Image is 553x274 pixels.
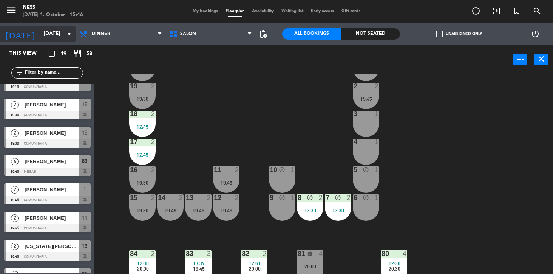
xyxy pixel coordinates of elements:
[179,194,184,201] div: 2
[129,208,156,213] div: 19:30
[65,29,74,38] i: arrow_drop_down
[326,194,326,201] div: 7
[137,266,149,272] span: 20:00
[263,250,267,257] div: 2
[249,260,261,266] span: 12:51
[92,31,110,37] span: Dinner
[278,9,307,13] span: Waiting list
[213,180,239,185] div: 19:45
[83,185,86,194] span: 1
[47,49,56,58] i: crop_square
[363,194,369,201] i: block
[471,6,480,15] i: add_circle_outline
[6,5,17,16] i: menu
[382,250,382,257] div: 80
[325,208,351,213] div: 13:30
[436,31,482,37] label: Unassigned only
[11,243,19,250] span: 2
[389,260,400,266] span: 12:30
[513,54,527,65] button: power_input
[282,28,341,40] div: All Bookings
[297,208,323,213] div: 13:30
[516,54,525,63] i: power_input
[25,101,79,109] span: [PERSON_NAME]
[11,214,19,222] span: 2
[207,194,212,201] div: 2
[537,54,546,63] i: close
[86,49,92,58] span: 58
[375,194,379,201] div: 1
[375,166,379,173] div: 1
[307,250,313,257] i: lock
[25,157,79,165] span: [PERSON_NAME]
[235,166,239,173] div: 2
[436,31,443,37] span: check_box_outline_blank
[82,100,87,109] span: 19
[151,111,156,117] div: 2
[25,129,79,137] span: [PERSON_NAME]
[185,208,212,213] div: 19:45
[82,157,87,166] span: 83
[375,139,379,145] div: 1
[151,139,156,145] div: 2
[157,208,184,213] div: 19:45
[249,266,261,272] span: 20:00
[11,158,19,165] span: 4
[338,9,364,13] span: Gift cards
[11,129,19,137] span: 2
[354,166,354,173] div: 5
[82,128,87,137] span: 15
[82,242,87,251] span: 13
[193,266,205,272] span: 19:45
[73,49,82,58] i: restaurant
[151,194,156,201] div: 2
[137,260,149,266] span: 12:30
[23,11,83,19] div: [DATE] 1. October - 15:46
[347,194,351,201] div: 2
[353,96,379,102] div: 19:45
[151,83,156,89] div: 2
[375,111,379,117] div: 1
[235,194,239,201] div: 2
[533,6,542,15] i: search
[319,194,323,201] div: 2
[129,152,156,157] div: 12:45
[297,264,323,269] div: 20:00
[492,6,501,15] i: exit_to_app
[354,111,354,117] div: 3
[151,250,156,257] div: 2
[403,250,407,257] div: 4
[23,4,83,11] div: Ness
[180,31,196,37] span: SALON
[11,101,19,109] span: 2
[151,166,156,173] div: 2
[307,194,313,201] i: block
[207,250,212,257] div: 3
[189,9,222,13] span: My bookings
[341,28,400,40] div: Not seated
[60,49,66,58] span: 19
[512,6,521,15] i: turned_in_not
[354,83,354,89] div: 2
[129,180,156,185] div: 19:30
[25,242,79,250] span: [US_STATE][PERSON_NAME]
[335,194,341,201] i: block
[4,49,54,58] div: This view
[129,96,156,102] div: 19:30
[291,166,295,173] div: 1
[319,250,323,257] div: 4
